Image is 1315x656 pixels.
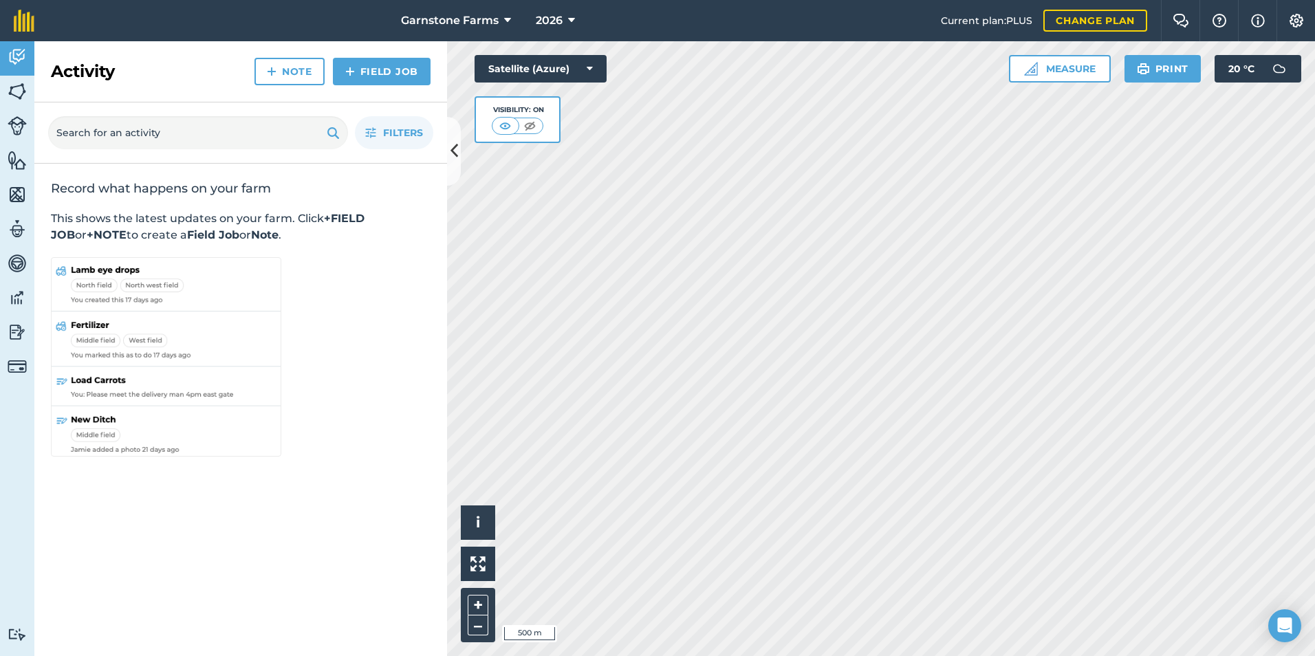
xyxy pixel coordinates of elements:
[492,105,544,116] div: Visibility: On
[51,61,115,83] h2: Activity
[51,210,431,243] p: This shows the latest updates on your farm. Click or to create a or .
[8,287,27,308] img: svg+xml;base64,PD94bWwgdmVyc2lvbj0iMS4wIiBlbmNvZGluZz0idXRmLTgiPz4KPCEtLSBHZW5lcmF0b3I6IEFkb2JlIE...
[8,253,27,274] img: svg+xml;base64,PD94bWwgdmVyc2lvbj0iMS4wIiBlbmNvZGluZz0idXRmLTgiPz4KPCEtLSBHZW5lcmF0b3I6IEFkb2JlIE...
[8,184,27,205] img: svg+xml;base64,PHN2ZyB4bWxucz0iaHR0cDovL3d3dy53My5vcmcvMjAwMC9zdmciIHdpZHRoPSI1NiIgaGVpZ2h0PSI2MC...
[254,58,325,85] a: Note
[475,55,607,83] button: Satellite (Azure)
[1009,55,1111,83] button: Measure
[521,119,539,133] img: svg+xml;base64,PHN2ZyB4bWxucz0iaHR0cDovL3d3dy53My5vcmcvMjAwMC9zdmciIHdpZHRoPSI1MCIgaGVpZ2h0PSI0MC...
[187,228,239,241] strong: Field Job
[8,322,27,342] img: svg+xml;base64,PD94bWwgdmVyc2lvbj0iMS4wIiBlbmNvZGluZz0idXRmLTgiPz4KPCEtLSBHZW5lcmF0b3I6IEFkb2JlIE...
[941,13,1032,28] span: Current plan : PLUS
[497,119,514,133] img: svg+xml;base64,PHN2ZyB4bWxucz0iaHR0cDovL3d3dy53My5vcmcvMjAwMC9zdmciIHdpZHRoPSI1MCIgaGVpZ2h0PSI0MC...
[1251,12,1265,29] img: svg+xml;base64,PHN2ZyB4bWxucz0iaHR0cDovL3d3dy53My5vcmcvMjAwMC9zdmciIHdpZHRoPSIxNyIgaGVpZ2h0PSIxNy...
[1043,10,1147,32] a: Change plan
[1137,61,1150,77] img: svg+xml;base64,PHN2ZyB4bWxucz0iaHR0cDovL3d3dy53My5vcmcvMjAwMC9zdmciIHdpZHRoPSIxOSIgaGVpZ2h0PSIyNC...
[87,228,127,241] strong: +NOTE
[1268,609,1301,642] div: Open Intercom Messenger
[8,116,27,135] img: svg+xml;base64,PD94bWwgdmVyc2lvbj0iMS4wIiBlbmNvZGluZz0idXRmLTgiPz4KPCEtLSBHZW5lcmF0b3I6IEFkb2JlIE...
[345,63,355,80] img: svg+xml;base64,PHN2ZyB4bWxucz0iaHR0cDovL3d3dy53My5vcmcvMjAwMC9zdmciIHdpZHRoPSIxNCIgaGVpZ2h0PSIyNC...
[8,357,27,376] img: svg+xml;base64,PD94bWwgdmVyc2lvbj0iMS4wIiBlbmNvZGluZz0idXRmLTgiPz4KPCEtLSBHZW5lcmF0b3I6IEFkb2JlIE...
[468,615,488,635] button: –
[8,219,27,239] img: svg+xml;base64,PD94bWwgdmVyc2lvbj0iMS4wIiBlbmNvZGluZz0idXRmLTgiPz4KPCEtLSBHZW5lcmF0b3I6IEFkb2JlIE...
[267,63,276,80] img: svg+xml;base64,PHN2ZyB4bWxucz0iaHR0cDovL3d3dy53My5vcmcvMjAwMC9zdmciIHdpZHRoPSIxNCIgaGVpZ2h0PSIyNC...
[48,116,348,149] input: Search for an activity
[1288,14,1305,28] img: A cog icon
[333,58,431,85] a: Field Job
[468,595,488,615] button: +
[1215,55,1301,83] button: 20 °C
[476,514,480,531] span: i
[461,505,495,540] button: i
[251,228,279,241] strong: Note
[1124,55,1202,83] button: Print
[14,10,34,32] img: fieldmargin Logo
[8,81,27,102] img: svg+xml;base64,PHN2ZyB4bWxucz0iaHR0cDovL3d3dy53My5vcmcvMjAwMC9zdmciIHdpZHRoPSI1NiIgaGVpZ2h0PSI2MC...
[1211,14,1228,28] img: A question mark icon
[536,12,563,29] span: 2026
[401,12,499,29] span: Garnstone Farms
[1265,55,1293,83] img: svg+xml;base64,PD94bWwgdmVyc2lvbj0iMS4wIiBlbmNvZGluZz0idXRmLTgiPz4KPCEtLSBHZW5lcmF0b3I6IEFkb2JlIE...
[470,556,486,571] img: Four arrows, one pointing top left, one top right, one bottom right and the last bottom left
[51,180,431,197] h2: Record what happens on your farm
[1228,55,1254,83] span: 20 ° C
[8,628,27,641] img: svg+xml;base64,PD94bWwgdmVyc2lvbj0iMS4wIiBlbmNvZGluZz0idXRmLTgiPz4KPCEtLSBHZW5lcmF0b3I6IEFkb2JlIE...
[8,47,27,67] img: svg+xml;base64,PD94bWwgdmVyc2lvbj0iMS4wIiBlbmNvZGluZz0idXRmLTgiPz4KPCEtLSBHZW5lcmF0b3I6IEFkb2JlIE...
[1024,62,1038,76] img: Ruler icon
[355,116,433,149] button: Filters
[1173,14,1189,28] img: Two speech bubbles overlapping with the left bubble in the forefront
[383,125,423,140] span: Filters
[327,124,340,141] img: svg+xml;base64,PHN2ZyB4bWxucz0iaHR0cDovL3d3dy53My5vcmcvMjAwMC9zdmciIHdpZHRoPSIxOSIgaGVpZ2h0PSIyNC...
[8,150,27,171] img: svg+xml;base64,PHN2ZyB4bWxucz0iaHR0cDovL3d3dy53My5vcmcvMjAwMC9zdmciIHdpZHRoPSI1NiIgaGVpZ2h0PSI2MC...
